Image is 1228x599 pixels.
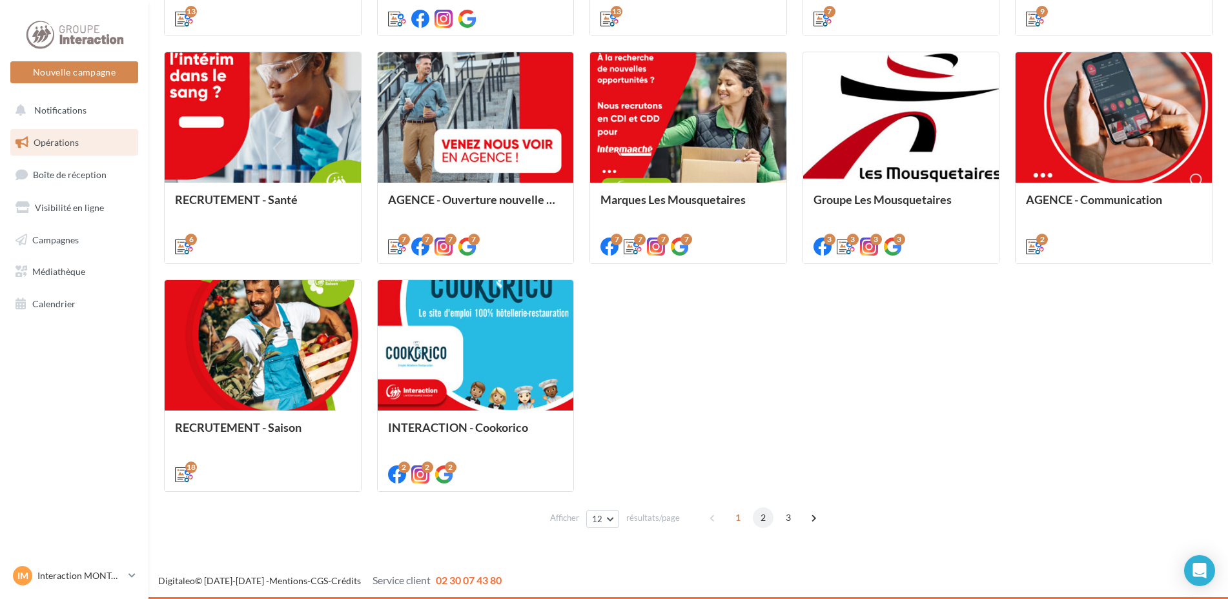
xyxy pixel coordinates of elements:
div: INTERACTION - Cookorico [388,421,564,447]
div: Marques Les Mousquetaires [600,193,776,219]
div: 18 [185,462,197,473]
div: 7 [657,234,669,245]
span: IM [17,569,28,582]
a: CGS [311,575,328,586]
div: 2 [1036,234,1048,245]
a: Digitaleo [158,575,195,586]
div: 2 [445,462,456,473]
div: Open Intercom Messenger [1184,555,1215,586]
span: 2 [753,507,773,528]
a: IM Interaction MONTAIGU [10,563,138,588]
div: 7 [681,234,692,245]
span: 12 [592,514,603,524]
div: 13 [185,6,197,17]
span: Calendrier [32,298,76,309]
div: 3 [847,234,859,245]
div: 7 [468,234,480,245]
a: Médiathèque [8,258,141,285]
a: Calendrier [8,290,141,318]
div: AGENCE - Ouverture nouvelle agence [388,193,564,219]
div: 3 [824,234,835,245]
span: Boîte de réception [33,169,107,180]
div: Groupe Les Mousquetaires [814,193,989,219]
div: 2 [398,462,410,473]
div: 7 [611,234,622,245]
span: 02 30 07 43 80 [436,574,502,586]
button: Nouvelle campagne [10,61,138,83]
div: 3 [894,234,905,245]
span: Afficher [550,512,579,524]
div: 9 [1036,6,1048,17]
span: Visibilité en ligne [35,202,104,213]
div: 7 [634,234,646,245]
div: 7 [824,6,835,17]
span: résultats/page [626,512,680,524]
div: RECRUTEMENT - Saison [175,421,351,447]
div: 7 [398,234,410,245]
span: Notifications [34,105,87,116]
div: RECRUTEMENT - Santé [175,193,351,219]
div: AGENCE - Communication [1026,193,1202,219]
button: 12 [586,510,619,528]
a: Opérations [8,129,141,156]
span: Service client [373,574,431,586]
a: Crédits [331,575,361,586]
div: 6 [185,234,197,245]
a: Visibilité en ligne [8,194,141,221]
button: Notifications [8,97,136,124]
a: Mentions [269,575,307,586]
div: 7 [422,234,433,245]
div: 7 [445,234,456,245]
span: Campagnes [32,234,79,245]
a: Boîte de réception [8,161,141,188]
span: Opérations [34,137,79,148]
p: Interaction MONTAIGU [37,569,123,582]
span: 1 [728,507,748,528]
div: 2 [422,462,433,473]
a: Campagnes [8,227,141,254]
div: 13 [611,6,622,17]
span: Médiathèque [32,266,85,277]
div: 3 [870,234,882,245]
span: © [DATE]-[DATE] - - - [158,575,502,586]
span: 3 [778,507,799,528]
